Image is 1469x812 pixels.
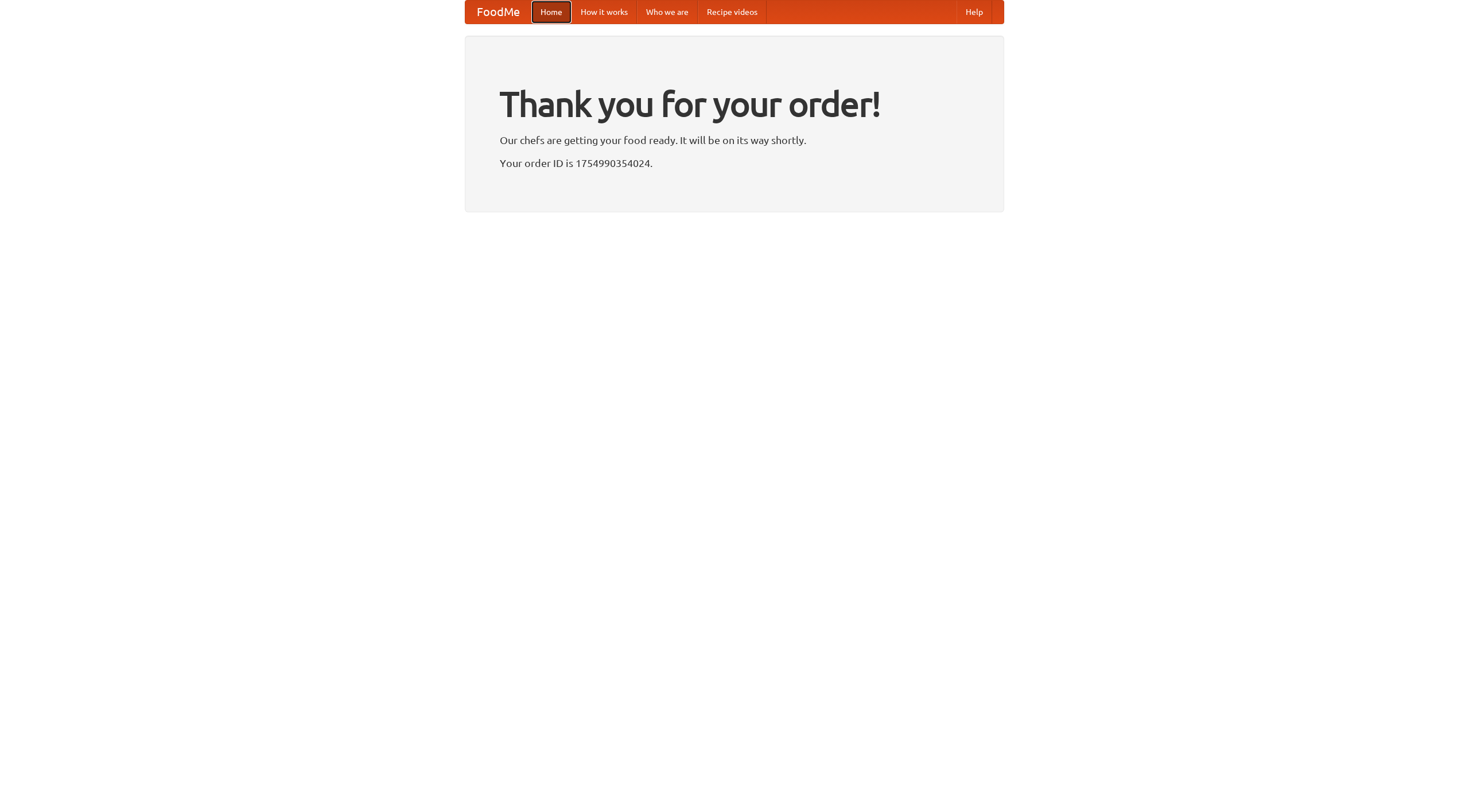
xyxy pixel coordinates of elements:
[637,1,698,24] a: Who we are
[500,131,969,149] p: Our chefs are getting your food ready. It will be on its way shortly.
[531,1,572,24] a: Home
[957,1,992,24] a: Help
[465,1,531,24] a: FoodMe
[500,76,969,131] h1: Thank you for your order!
[698,1,767,24] a: Recipe videos
[572,1,637,24] a: How it works
[500,154,969,172] p: Your order ID is 1754990354024.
